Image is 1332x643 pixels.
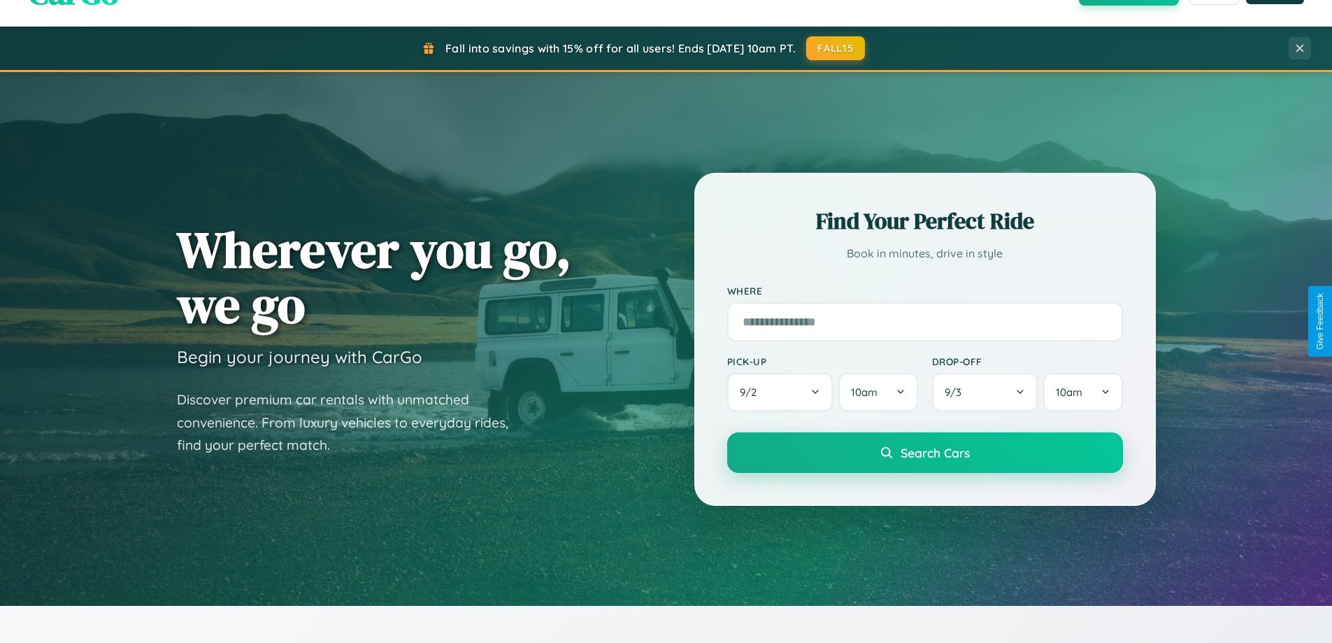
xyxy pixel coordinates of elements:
h2: Find Your Perfect Ride [727,206,1123,236]
p: Discover premium car rentals with unmatched convenience. From luxury vehicles to everyday rides, ... [177,388,527,457]
span: Search Cars [901,445,970,460]
span: 10am [851,386,878,399]
h1: Wherever you go, we go [177,222,571,332]
span: Fall into savings with 15% off for all users! Ends [DATE] 10am PT. [445,41,796,55]
button: Search Cars [727,432,1123,473]
label: Where [727,285,1123,297]
label: Pick-up [727,355,918,367]
label: Drop-off [932,355,1123,367]
span: 9 / 3 [945,386,968,399]
button: 9/2 [727,373,833,411]
button: 10am [838,373,917,411]
span: 10am [1056,386,1082,399]
button: 9/3 [932,373,1038,411]
span: 9 / 2 [740,386,764,399]
h3: Begin your journey with CarGo [177,346,422,367]
div: Give Feedback [1315,293,1325,350]
button: FALL15 [806,36,865,60]
button: 10am [1043,373,1122,411]
p: Book in minutes, drive in style [727,243,1123,264]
